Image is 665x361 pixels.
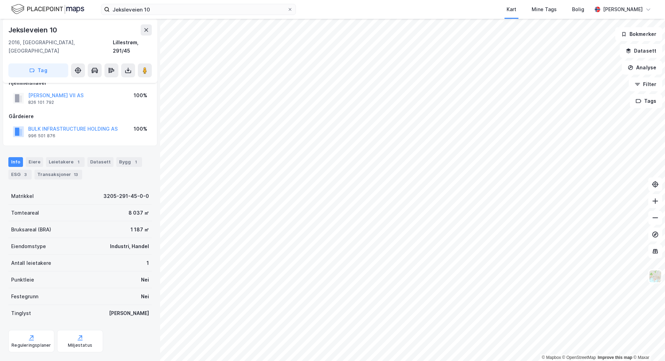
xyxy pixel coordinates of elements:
[620,44,662,58] button: Datasett
[103,192,149,200] div: 3205-291-45-0-0
[22,171,29,178] div: 3
[598,355,632,360] a: Improve this map
[28,100,54,105] div: 826 101 792
[147,259,149,267] div: 1
[11,3,84,15] img: logo.f888ab2527a4732fd821a326f86c7f29.svg
[11,309,31,317] div: Tinglyst
[46,157,85,167] div: Leietakere
[110,4,287,15] input: Søk på adresse, matrikkel, gårdeiere, leietakere eller personer
[629,77,662,91] button: Filter
[562,355,596,360] a: OpenStreetMap
[532,5,557,14] div: Mine Tags
[87,157,114,167] div: Datasett
[68,343,92,348] div: Miljøstatus
[11,276,34,284] div: Punktleie
[572,5,584,14] div: Bolig
[116,157,142,167] div: Bygg
[132,159,139,166] div: 1
[131,225,149,234] div: 1 187 ㎡
[11,343,51,348] div: Reguleringsplaner
[11,242,46,251] div: Eiendomstype
[26,157,43,167] div: Eiere
[128,209,149,217] div: 8 037 ㎡
[141,276,149,284] div: Nei
[8,24,58,36] div: Jeksleveien 10
[8,63,68,77] button: Tag
[72,171,79,178] div: 13
[649,270,662,283] img: Z
[615,27,662,41] button: Bokmerker
[11,292,38,301] div: Festegrunn
[34,170,82,179] div: Transaksjoner
[542,355,561,360] a: Mapbox
[113,38,152,55] div: Lillestrøm, 291/45
[8,157,23,167] div: Info
[75,159,82,166] div: 1
[630,94,662,108] button: Tags
[622,61,662,75] button: Analyse
[28,133,55,139] div: 996 501 876
[11,209,39,217] div: Tomteareal
[630,328,665,361] iframe: Chat Widget
[603,5,643,14] div: [PERSON_NAME]
[110,242,149,251] div: Industri, Handel
[8,170,32,179] div: ESG
[507,5,516,14] div: Kart
[11,192,34,200] div: Matrikkel
[11,225,51,234] div: Bruksareal (BRA)
[134,91,147,100] div: 100%
[11,259,51,267] div: Antall leietakere
[109,309,149,317] div: [PERSON_NAME]
[141,292,149,301] div: Nei
[8,38,113,55] div: 2016, [GEOGRAPHIC_DATA], [GEOGRAPHIC_DATA]
[134,125,147,133] div: 100%
[9,112,151,121] div: Gårdeiere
